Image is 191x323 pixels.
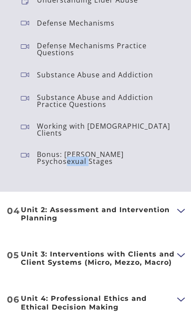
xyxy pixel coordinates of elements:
[7,251,19,260] span: 05
[7,295,20,304] span: 06
[7,206,20,215] span: 04
[21,294,177,311] h3: Unit 4: Professional Ethics and Ethical Decision Making
[37,42,177,56] p: Defense Mechanisms Practice Questions
[37,20,122,27] p: Defense Mechanisms
[177,206,184,216] button: Show Content
[21,250,177,266] h3: Unit 3: Interventions with Clients and Client Systems (Micro, Mezzo, Macro)
[37,151,177,165] p: Bonus: [PERSON_NAME] Psychosexual Stages
[37,94,177,108] p: Substance Abuse and Addiction Practice Questions
[177,250,184,261] button: Show Content
[37,123,177,137] p: Working with [DEMOGRAPHIC_DATA] Clients
[177,294,184,305] button: Show Content
[37,71,160,78] p: Substance Abuse and Addiction
[21,206,177,222] h3: Unit 2: Assessment and Intervention Planning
